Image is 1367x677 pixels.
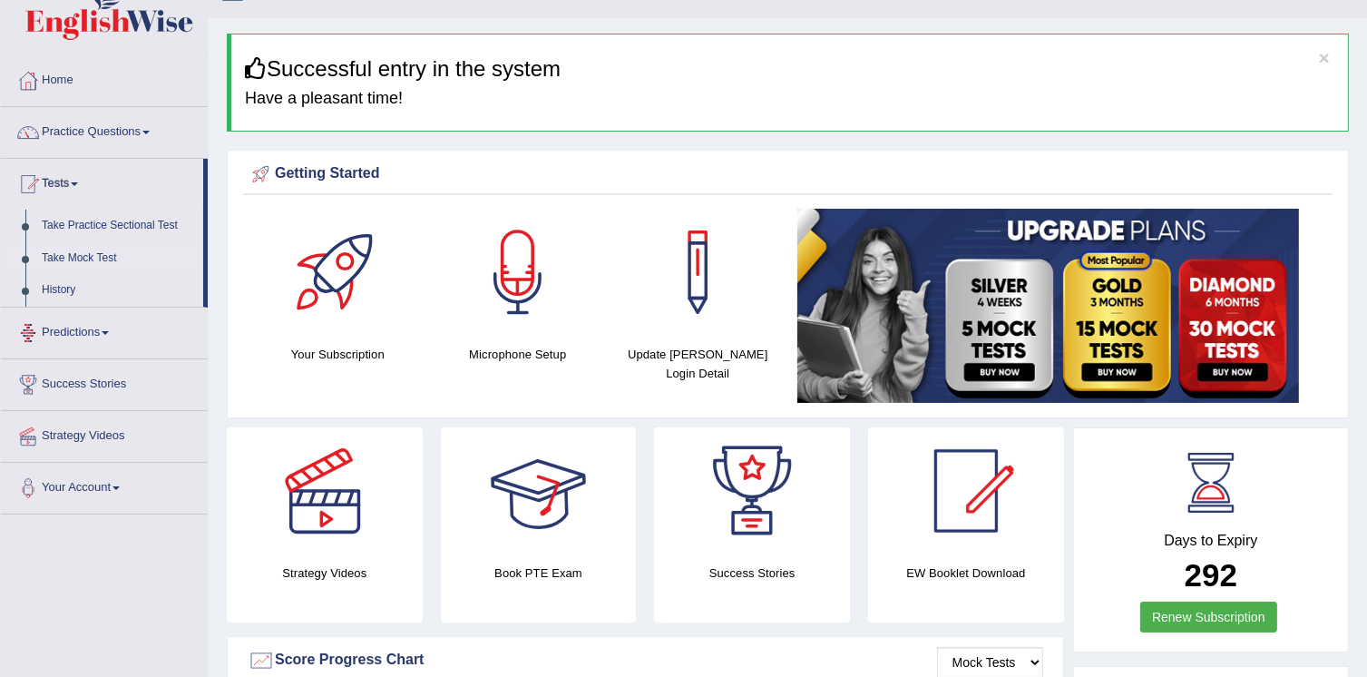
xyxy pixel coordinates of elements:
[1319,48,1330,67] button: ×
[1,308,208,353] a: Predictions
[797,209,1299,403] img: small5.jpg
[227,564,423,583] h4: Strategy Videos
[1,107,208,152] a: Practice Questions
[34,274,203,307] a: History
[248,647,1043,674] div: Score Progress Chart
[34,210,203,242] a: Take Practice Sectional Test
[1,463,208,508] a: Your Account
[868,564,1064,583] h4: EW Booklet Download
[1140,602,1277,633] a: Renew Subscription
[617,345,779,383] h4: Update [PERSON_NAME] Login Detail
[34,242,203,275] a: Take Mock Test
[437,345,600,364] h4: Microphone Setup
[1,55,208,101] a: Home
[1,159,203,204] a: Tests
[257,345,419,364] h4: Your Subscription
[654,564,850,583] h4: Success Stories
[1185,557,1237,593] b: 292
[245,90,1334,108] h4: Have a pleasant time!
[1,411,208,456] a: Strategy Videos
[441,564,637,583] h4: Book PTE Exam
[1094,533,1328,549] h4: Days to Expiry
[1,359,208,405] a: Success Stories
[248,161,1328,188] div: Getting Started
[245,57,1334,81] h3: Successful entry in the system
